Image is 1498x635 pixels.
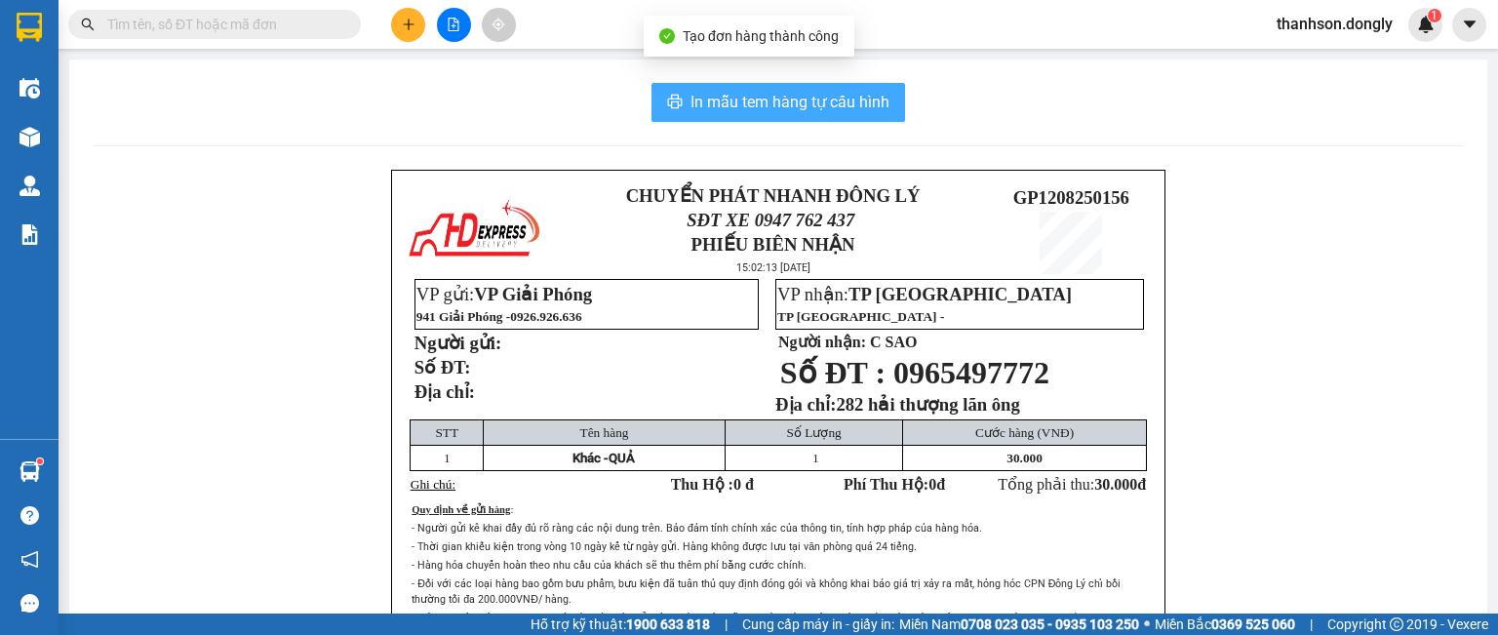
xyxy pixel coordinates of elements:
strong: Người nhận: [778,334,866,350]
span: | [725,614,728,635]
span: GP1208250155 [167,100,283,121]
span: question-circle [20,506,39,525]
span: - Người gửi kê khai đầy đủ rõ ràng các nội dung trên. Bảo đảm tính chính xác của thông tin, tính ... [412,522,982,535]
span: 0965497772 [893,355,1049,390]
img: warehouse-icon [20,461,40,482]
strong: Số ĐT: [414,357,471,377]
img: warehouse-icon [20,176,40,196]
img: logo [10,67,39,136]
span: Tổng phải thu: [998,476,1146,493]
span: QUẢ [609,451,635,465]
span: Cung cấp máy in - giấy in: [742,614,894,635]
span: Quy định về gửi hàng [412,504,510,515]
strong: PHIẾU BIÊN NHẬN [691,234,855,255]
strong: Người gửi: [414,333,501,353]
img: warehouse-icon [20,127,40,147]
strong: Địa chỉ: [775,394,836,415]
img: logo-vxr [17,13,42,42]
span: SĐT XE 0947 762 437 [51,83,155,125]
span: notification [20,550,39,569]
strong: 0708 023 035 - 0935 103 250 [961,616,1139,632]
span: Số Lượng [787,425,842,440]
span: Cước hàng (VNĐ) [975,425,1074,440]
span: VP gửi: [416,284,592,304]
span: Tạo đơn hàng thành công [683,28,839,44]
button: file-add [437,8,471,42]
span: - Hàng hóa chuyển hoàn theo nhu cầu của khách sẽ thu thêm phí bằng cước chính. [412,559,807,572]
strong: PHIẾU BIÊN NHẬN [50,129,156,171]
span: VP nhận: [777,284,1072,304]
button: plus [391,8,425,42]
span: | [1310,614,1313,635]
span: STT [435,425,458,440]
img: icon-new-feature [1417,16,1435,33]
span: 0 đ [733,476,754,493]
span: SĐT XE 0947 762 437 [687,210,854,230]
sup: 1 [1428,9,1441,22]
span: - Đối với các loại hàng bao gồm bưu phẩm, bưu kiện đã tuân thủ quy định đóng gói và không khai bá... [412,577,1121,606]
strong: Phí Thu Hộ: đ [844,476,945,493]
span: 1 [1431,9,1438,22]
span: message [20,594,39,613]
span: TP [GEOGRAPHIC_DATA] [848,284,1072,304]
button: caret-down [1452,8,1486,42]
span: 0926.926.636 [510,309,581,324]
span: C SAO [870,334,917,350]
strong: CHUYỂN PHÁT NHANH ĐÔNG LÝ [626,185,921,206]
span: 0 [928,476,936,493]
span: Ghi chú: [411,477,455,492]
span: ⚪️ [1144,620,1150,628]
span: 282 hải thượng lãn ông [836,394,1019,415]
span: Miền Nam [899,614,1139,635]
img: solution-icon [20,224,40,245]
span: TP [GEOGRAPHIC_DATA] - [777,309,944,324]
span: Tên hàng [580,425,629,440]
span: search [81,18,95,31]
strong: 0369 525 060 [1211,616,1295,632]
span: : [510,504,513,515]
span: VP Giải Phóng [474,284,592,304]
span: 30.000 [1006,451,1043,465]
span: plus [402,18,415,31]
strong: Thu Hộ : [671,476,754,493]
span: thanhson.dongly [1261,12,1408,36]
span: check-circle [659,28,675,44]
strong: 1900 633 818 [626,616,710,632]
img: warehouse-icon [20,78,40,99]
span: Số ĐT : [780,355,886,390]
span: copyright [1390,617,1403,631]
strong: CHUYỂN PHÁT NHANH ĐÔNG LÝ [42,16,165,79]
img: logo [406,196,542,264]
sup: 1 [37,458,43,464]
button: aim [482,8,516,42]
span: - Thời gian khiếu kiện trong vòng 10 ngày kể từ ngày gửi. Hàng không được lưu tại văn phòng quá 2... [412,540,917,553]
span: Miền Bắc [1155,614,1295,635]
button: printerIn mẫu tem hàng tự cấu hình [651,83,905,122]
span: 1 [444,451,451,465]
span: 30.000 [1094,476,1137,493]
span: 15:02:13 [DATE] [736,261,810,274]
input: Tìm tên, số ĐT hoặc mã đơn [107,14,337,35]
span: caret-down [1461,16,1478,33]
span: printer [667,94,683,112]
span: Hỗ trợ kỹ thuật: [531,614,710,635]
span: GP1208250156 [1013,187,1129,208]
span: aim [492,18,505,31]
span: Khác - [572,451,609,465]
span: In mẫu tem hàng tự cấu hình [690,90,889,114]
span: đ [1137,476,1146,493]
span: 941 Giải Phóng - [416,309,582,324]
span: 1 [812,451,819,465]
span: file-add [447,18,460,31]
strong: Địa chỉ: [414,381,475,402]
